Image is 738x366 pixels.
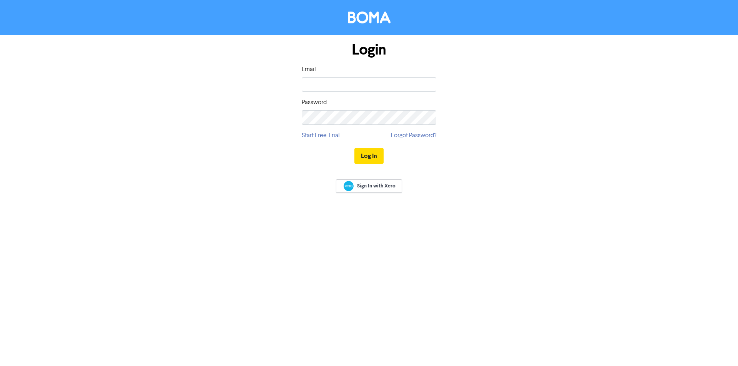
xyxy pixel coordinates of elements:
[357,182,396,189] span: Sign In with Xero
[354,148,384,164] button: Log In
[302,65,316,74] label: Email
[302,98,327,107] label: Password
[302,131,340,140] a: Start Free Trial
[348,12,391,23] img: BOMA Logo
[344,181,354,191] img: Xero logo
[391,131,436,140] a: Forgot Password?
[336,179,402,193] a: Sign In with Xero
[302,41,436,59] h1: Login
